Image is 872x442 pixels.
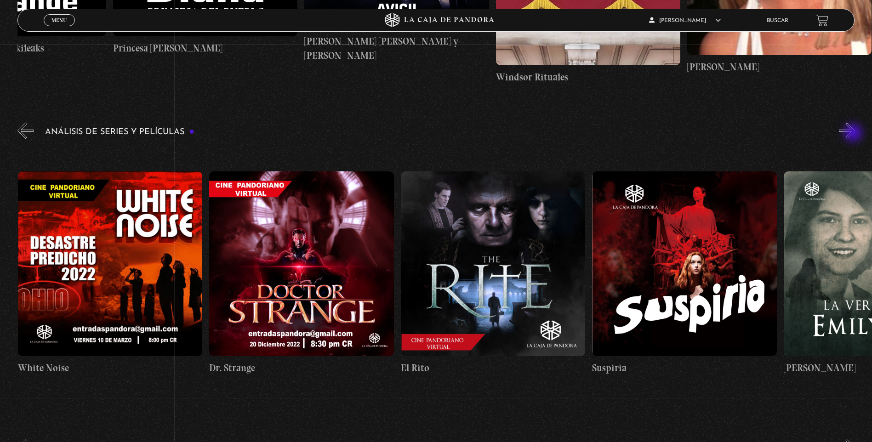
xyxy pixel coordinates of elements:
[687,60,872,74] h4: [PERSON_NAME]
[209,361,393,375] h4: Dr. Strange
[767,18,788,23] a: Buscar
[49,25,70,32] span: Cerrar
[304,34,489,63] h4: [PERSON_NAME] [PERSON_NAME] y [PERSON_NAME]
[401,146,585,401] a: El Rito
[18,146,202,401] a: White Noise
[401,361,585,375] h4: El Rito
[839,123,855,139] button: Next
[209,146,393,401] a: Dr. Strange
[113,41,297,56] h4: Princesa [PERSON_NAME]
[649,18,721,23] span: [PERSON_NAME]
[51,17,67,23] span: Menu
[816,14,828,27] a: View your shopping cart
[496,70,680,85] h4: Windsor Rituales
[592,361,776,375] h4: Suspiria
[45,128,194,136] h3: Análisis de series y películas
[592,146,776,401] a: Suspiria
[17,123,34,139] button: Previous
[18,361,202,375] h4: White Noise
